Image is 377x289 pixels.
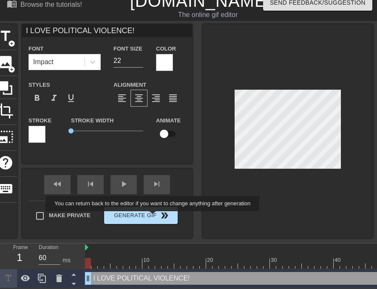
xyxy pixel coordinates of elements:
label: Animate [156,116,181,125]
span: drag_handle [84,274,92,283]
div: The online gif editor [130,10,286,20]
span: format_underline [66,93,76,103]
span: format_align_justify [168,93,178,103]
span: double_arrow [159,210,170,221]
span: skip_previous [85,179,96,189]
span: format_italic [49,93,59,103]
div: 10 [143,256,151,264]
label: Stroke Width [71,116,113,125]
div: 30 [271,256,278,264]
div: Impact [33,57,54,67]
button: Generate Gif [104,207,178,224]
span: Make Private [49,211,91,220]
span: add_circle [8,40,15,47]
span: Generate Gif [108,210,174,221]
span: fast_rewind [52,179,62,189]
label: Styles [28,81,50,89]
div: 40 [334,256,342,264]
span: play_arrow [119,179,129,189]
div: 1 [13,250,26,265]
span: format_align_right [151,93,161,103]
label: Font [28,45,43,53]
label: Stroke [28,116,51,125]
label: Alignment [113,81,146,89]
label: Duration [39,245,58,250]
span: format_align_left [117,93,127,103]
span: skip_next [152,179,162,189]
div: Browse the tutorials! [20,1,82,8]
div: Frame [7,244,32,268]
div: 20 [207,256,215,264]
div: ms [62,256,71,265]
span: add_circle [8,66,15,73]
label: Font Size [113,45,142,53]
label: Color [156,45,176,53]
span: format_bold [32,93,42,103]
span: format_align_center [134,93,144,103]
